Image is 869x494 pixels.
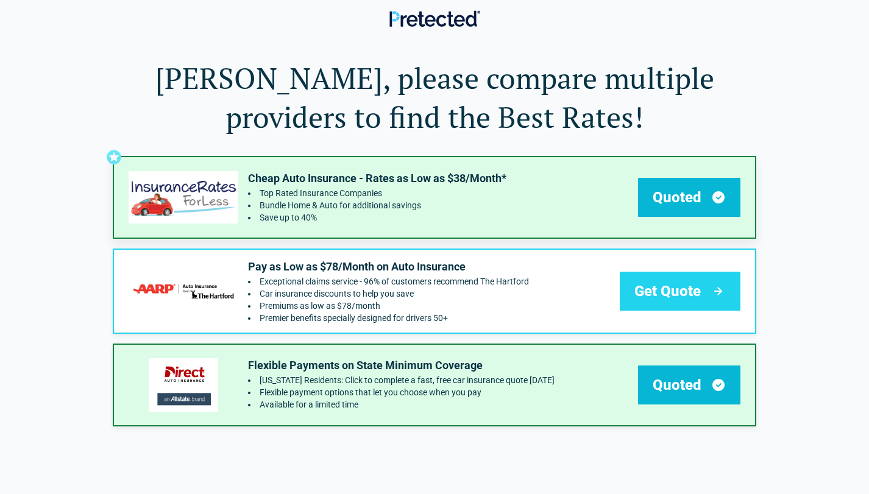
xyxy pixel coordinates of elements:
li: Premier benefits specially designed for drivers 50+ [248,313,529,323]
li: Exceptional claims service - 96% of customers recommend The Hartford [248,277,529,286]
p: Pay as Low as $78/Month on Auto Insurance [248,259,529,274]
img: thehartford's logo [129,264,238,317]
h1: [PERSON_NAME], please compare multiple providers to find the Best Rates! [113,58,756,136]
span: Get Quote [634,281,701,301]
li: Premiums as low as $78/month [248,301,529,311]
li: Car insurance discounts to help you save [248,289,529,298]
a: thehartford's logoPay as Low as $78/Month on Auto InsuranceExceptional claims service - 96% of cu... [113,249,756,334]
